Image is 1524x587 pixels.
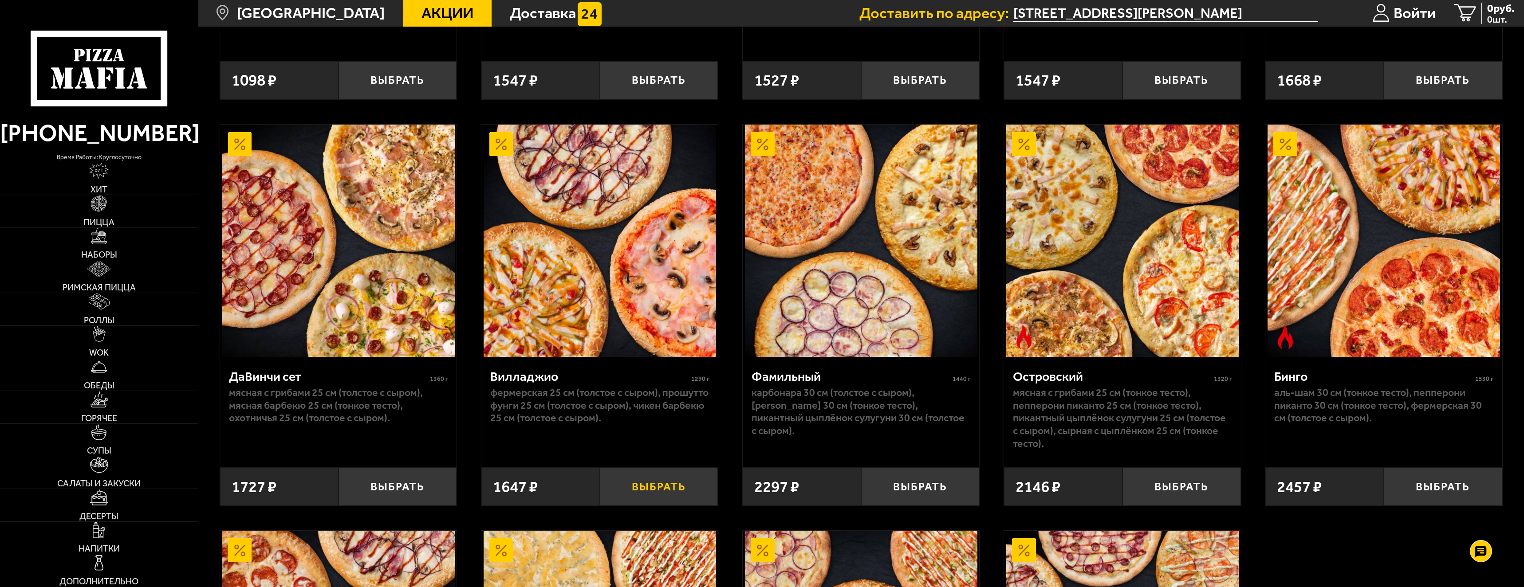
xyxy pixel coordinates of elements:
img: Акционный [489,538,513,562]
img: Вилладжио [484,125,716,357]
img: Акционный [228,132,252,156]
span: 1647 ₽ [493,477,538,496]
span: Пицца [83,218,114,227]
span: 1098 ₽ [232,71,276,90]
a: АкционныйОстрое блюдоОстровский [1004,125,1240,357]
a: АкционныйДаВинчи сет [220,125,457,357]
button: Выбрать [1384,61,1502,100]
span: 1530 г [1475,375,1493,383]
span: Салаты и закуски [57,479,141,488]
button: Выбрать [339,467,457,506]
span: 1320 г [1214,375,1232,383]
span: 1727 ₽ [232,477,276,496]
span: 0 шт. [1487,15,1515,24]
img: Акционный [1012,132,1036,156]
div: Вилладжио [490,369,689,384]
span: Доставить по адресу: [859,6,1013,21]
span: Хит [91,185,107,194]
span: 1547 ₽ [493,71,538,90]
span: Горячее [81,414,117,423]
span: [GEOGRAPHIC_DATA] [237,6,385,21]
img: Акционный [489,132,513,156]
span: WOK [89,348,109,357]
a: АкционныйОстрое блюдоБинго [1265,125,1502,357]
span: 1527 ₽ [754,71,799,90]
span: Обеды [84,381,114,390]
p: Карбонара 30 см (толстое с сыром), [PERSON_NAME] 30 см (тонкое тесто), Пикантный цыплёнок сулугун... [752,386,971,437]
p: Фермерская 25 см (толстое с сыром), Прошутто Фунги 25 см (толстое с сыром), Чикен Барбекю 25 см (... [490,386,709,424]
span: 2457 ₽ [1277,477,1322,496]
img: Фамильный [745,125,977,357]
img: Акционный [1273,132,1297,156]
button: Выбрать [1384,467,1502,506]
img: Акционный [228,538,252,562]
span: Римская пицца [63,283,136,292]
span: Роллы [84,316,114,325]
p: Мясная с грибами 25 см (толстое с сыром), Мясная Барбекю 25 см (тонкое тесто), Охотничья 25 см (т... [229,386,448,424]
div: Островский [1013,369,1212,384]
span: Десерты [79,512,118,521]
span: Супы [87,446,111,455]
span: Войти [1394,6,1436,21]
img: Акционный [751,538,775,562]
div: ДаВинчи сет [229,369,428,384]
span: 1290 г [691,375,709,383]
a: АкционныйФамильный [743,125,979,357]
span: 2146 ₽ [1016,477,1060,496]
span: Акции [421,6,473,21]
img: 15daf4d41897b9f0e9f617042186c801.svg [578,2,602,26]
button: Выбрать [339,61,457,100]
img: Острое блюдо [1012,325,1036,349]
img: Акционный [751,132,775,156]
span: Дополнительно [59,577,138,586]
img: ДаВинчи сет [222,125,454,357]
img: Острое блюдо [1273,325,1297,349]
span: Доставка [510,6,576,21]
input: Ваш адрес доставки [1013,5,1318,22]
span: Напитки [79,544,120,553]
p: Мясная с грибами 25 см (тонкое тесто), Пепперони Пиканто 25 см (тонкое тесто), Пикантный цыплёнок... [1013,386,1232,450]
p: Аль-Шам 30 см (тонкое тесто), Пепперони Пиканто 30 см (тонкое тесто), Фермерская 30 см (толстое с... [1274,386,1493,424]
div: Фамильный [752,369,950,384]
button: Выбрать [600,61,718,100]
button: Выбрать [861,467,980,506]
span: Наборы [81,250,117,259]
a: АкционныйВилладжио [481,125,718,357]
button: Выбрать [1122,61,1241,100]
button: Выбрать [861,61,980,100]
span: 2297 ₽ [754,477,799,496]
button: Выбрать [1122,467,1241,506]
img: Островский [1006,125,1239,357]
div: Бинго [1274,369,1473,384]
span: 1668 ₽ [1277,71,1322,90]
span: 1440 г [953,375,971,383]
img: Акционный [1012,538,1036,562]
img: Бинго [1268,125,1500,357]
span: 1547 ₽ [1016,71,1060,90]
span: 1360 г [430,375,448,383]
span: 0 руб. [1487,3,1515,14]
button: Выбрать [600,467,718,506]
